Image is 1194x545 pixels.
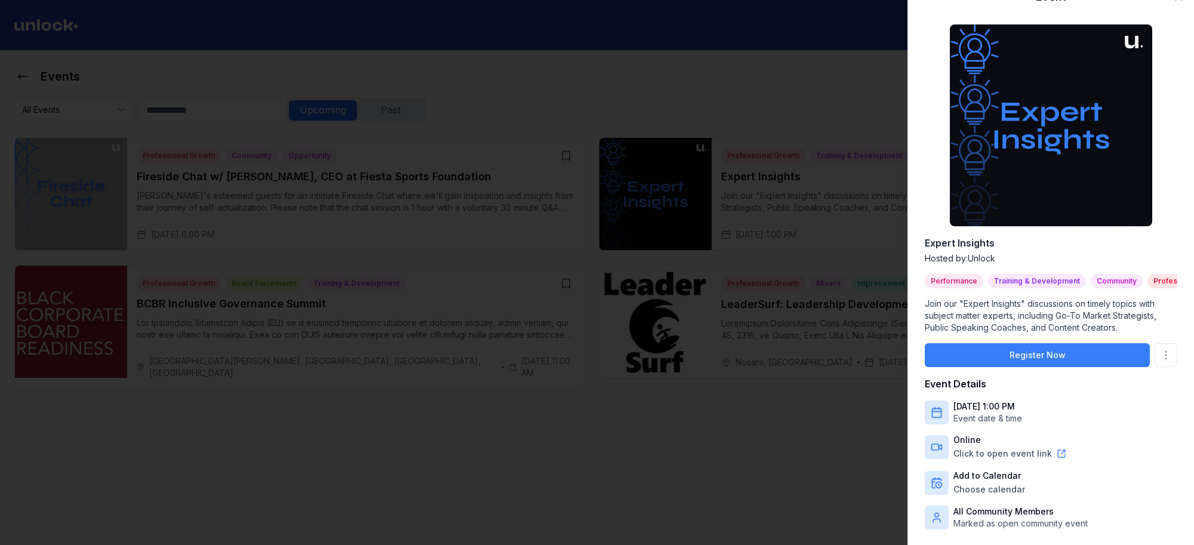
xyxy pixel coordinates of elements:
[953,434,1066,446] p: Online
[953,448,1052,460] a: Click to open event link
[925,377,1177,391] h4: Event Details
[953,412,1022,424] p: Event date & time
[1091,274,1143,288] div: Community
[953,484,1025,495] button: Choose calendar
[925,298,1177,334] p: Join our "Expert Insights" discussions on timely topics with subject matter experts, including Go...
[953,506,1088,518] p: All Community Members
[925,343,1150,367] button: Register Now
[953,448,1066,460] button: Click to open event link
[988,274,1086,288] div: Training & Development
[953,470,1025,482] p: Add to Calendar
[925,274,983,288] div: Performance
[950,24,1152,226] img: Event audience
[925,236,1177,250] h2: Expert Insights
[953,401,1022,412] p: [DATE] 1:00 PM
[953,518,1088,529] p: Marked as open community event
[925,253,1177,264] p: Hosted by: Unlock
